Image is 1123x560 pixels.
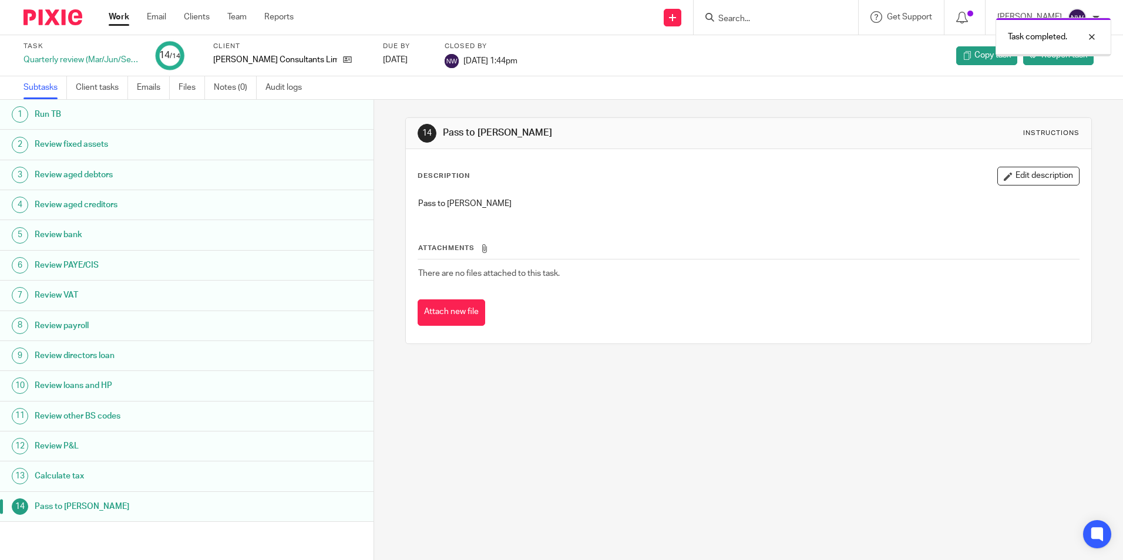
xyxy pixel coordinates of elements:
[12,468,28,484] div: 13
[1008,31,1067,43] p: Task completed.
[12,287,28,303] div: 7
[265,76,311,99] a: Audit logs
[418,198,1078,210] p: Pass to [PERSON_NAME]
[12,106,28,123] div: 1
[12,348,28,364] div: 9
[23,42,141,51] label: Task
[170,53,180,59] small: /14
[445,54,459,68] img: svg%3E
[418,124,436,143] div: 14
[35,437,253,455] h1: Review P&L
[418,171,470,181] p: Description
[264,11,294,23] a: Reports
[109,11,129,23] a: Work
[35,166,253,184] h1: Review aged debtors
[12,498,28,515] div: 14
[12,227,28,244] div: 5
[213,42,368,51] label: Client
[12,197,28,213] div: 4
[76,76,128,99] a: Client tasks
[35,196,253,214] h1: Review aged creditors
[184,11,210,23] a: Clients
[445,42,517,51] label: Closed by
[35,467,253,485] h1: Calculate tax
[418,299,485,326] button: Attach new file
[383,54,430,66] div: [DATE]
[12,438,28,454] div: 12
[443,127,774,139] h1: Pass to [PERSON_NAME]
[1023,129,1080,138] div: Instructions
[35,498,253,515] h1: Pass to [PERSON_NAME]
[1068,8,1087,27] img: svg%3E
[35,347,253,365] h1: Review directors loan
[35,257,253,274] h1: Review PAYE/CIS
[12,167,28,183] div: 3
[214,76,257,99] a: Notes (0)
[35,317,253,335] h1: Review payroll
[418,245,475,251] span: Attachments
[23,76,67,99] a: Subtasks
[12,408,28,424] div: 11
[159,49,180,62] div: 14
[23,9,82,25] img: Pixie
[35,226,253,244] h1: Review bank
[12,137,28,153] div: 2
[12,377,28,394] div: 10
[418,269,560,278] span: There are no files attached to this task.
[227,11,247,23] a: Team
[997,167,1080,185] button: Edit description
[147,11,166,23] a: Email
[179,76,205,99] a: Files
[35,407,253,425] h1: Review other BS codes
[463,56,517,65] span: [DATE] 1:44pm
[12,257,28,274] div: 6
[35,106,253,123] h1: Run TB
[137,76,170,99] a: Emails
[23,54,141,66] div: Quarterly review (Mar/Jun/Sep/Dec Year end)
[383,42,430,51] label: Due by
[12,318,28,334] div: 8
[35,286,253,304] h1: Review VAT
[35,136,253,153] h1: Review fixed assets
[213,54,337,66] p: [PERSON_NAME] Consultants Limited
[35,377,253,394] h1: Review loans and HP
